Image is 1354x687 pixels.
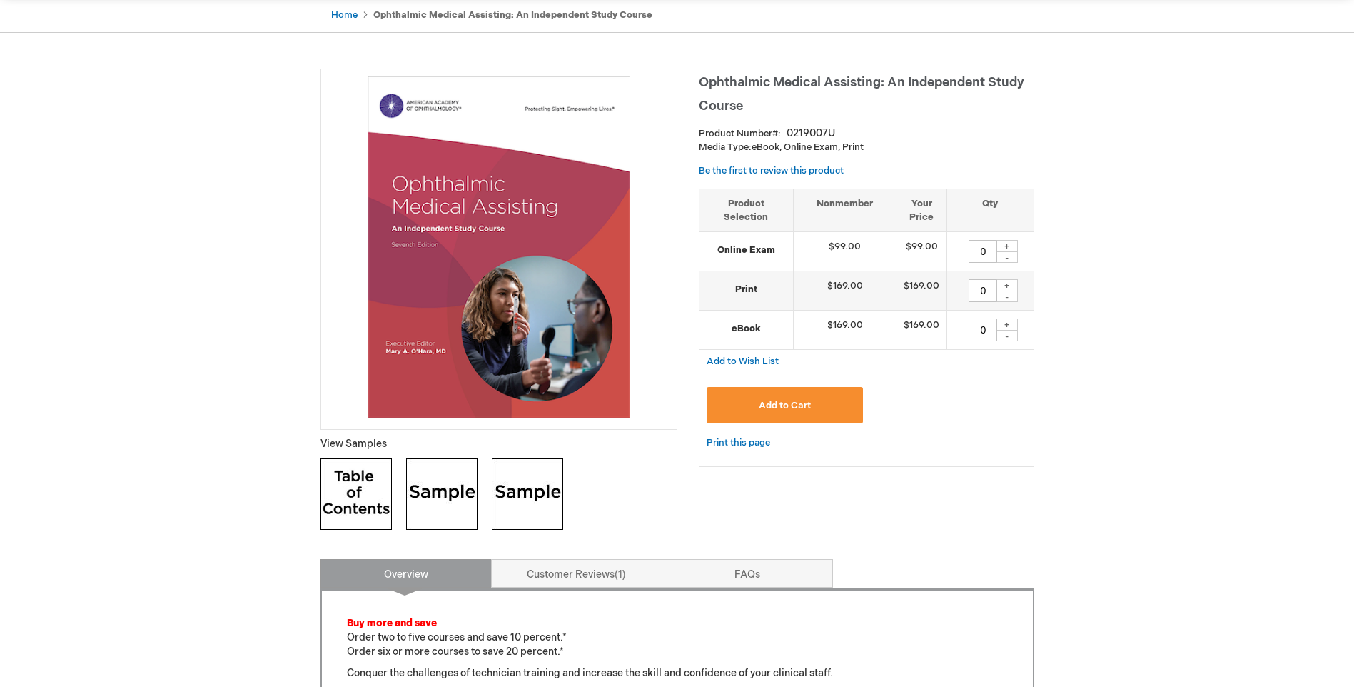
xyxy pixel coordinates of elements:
[331,9,358,21] a: Home
[491,559,662,588] a: Customer Reviews1
[347,616,1008,659] p: Order two to five courses and save 10 percent.* Order six or more courses to save 20 percent.*
[699,128,781,139] strong: Product Number
[996,240,1018,252] div: +
[707,244,787,257] strong: Online Exam
[707,355,779,367] a: Add to Wish List
[969,279,997,302] input: Qty
[328,76,670,418] img: Ophthalmic Medical Assisting: An Independent Study Course
[969,319,997,341] input: Qty
[373,9,652,21] strong: Ophthalmic Medical Assisting: An Independent Study Course
[347,666,1008,681] p: Conquer the challenges of technician training and increase the skill and confidence of your clini...
[996,330,1018,341] div: -
[896,271,947,311] td: $169.00
[347,617,437,629] font: Buy more and save
[320,559,492,588] a: Overview
[699,75,1024,114] span: Ophthalmic Medical Assisting: An Independent Study Course
[759,400,811,411] span: Add to Cart
[896,311,947,350] td: $169.00
[320,437,677,451] p: View Samples
[699,165,844,176] a: Be the first to review this product
[699,141,752,153] strong: Media Type:
[707,434,770,452] a: Print this page
[794,311,896,350] td: $169.00
[320,458,392,530] img: Click to view
[615,568,626,581] span: 1
[707,283,787,296] strong: Print
[996,279,1018,291] div: +
[406,458,478,530] img: Click to view
[662,559,833,588] a: FAQs
[996,251,1018,263] div: -
[947,189,1034,231] th: Qty
[794,232,896,271] td: $99.00
[996,291,1018,302] div: -
[707,322,787,336] strong: eBook
[996,319,1018,331] div: +
[699,189,794,231] th: Product Selection
[969,240,997,263] input: Qty
[787,126,835,141] div: 0219007U
[794,271,896,311] td: $169.00
[707,387,864,423] button: Add to Cart
[896,232,947,271] td: $99.00
[896,189,947,231] th: Your Price
[699,141,1034,154] p: eBook, Online Exam, Print
[492,458,563,530] img: Click to view
[794,189,896,231] th: Nonmember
